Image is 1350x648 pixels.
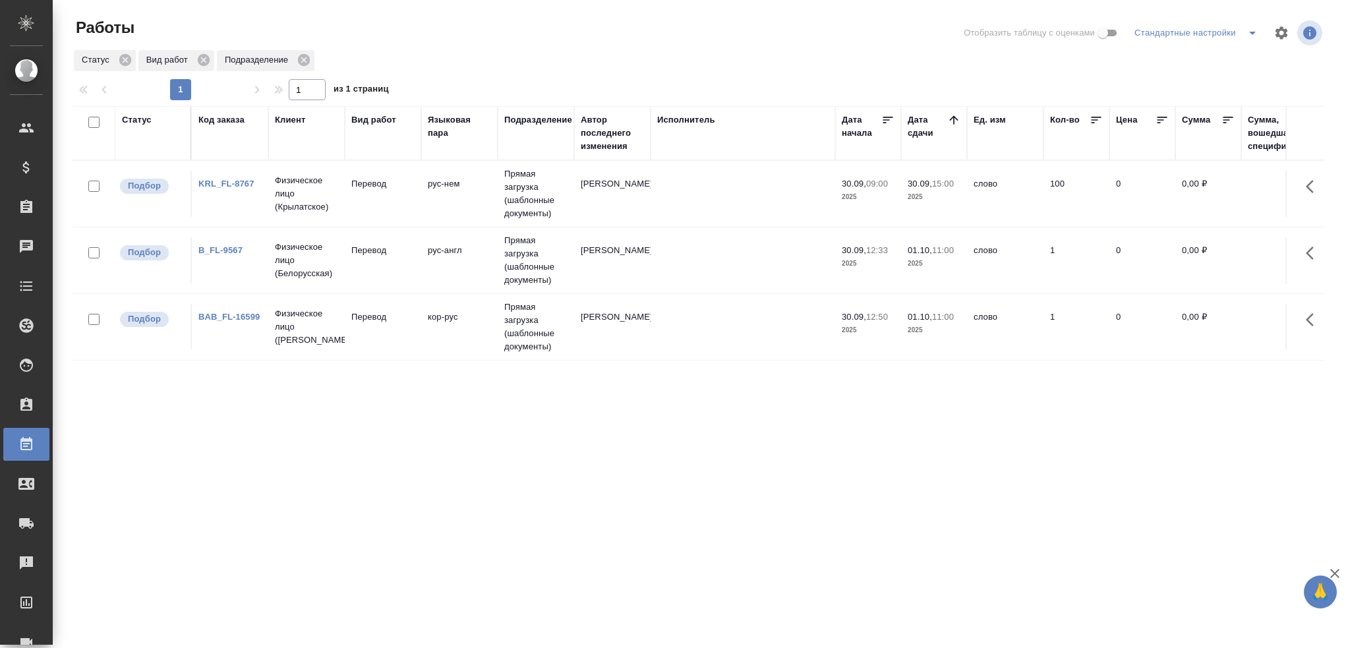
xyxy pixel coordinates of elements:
[908,324,960,337] p: 2025
[1298,237,1330,269] button: Здесь прячутся важные кнопки
[1116,113,1138,127] div: Цена
[146,53,192,67] p: Вид работ
[138,50,214,71] div: Вид работ
[1309,578,1332,606] span: 🙏
[1109,237,1175,283] td: 0
[1182,113,1210,127] div: Сумма
[275,174,338,214] p: Физическое лицо (Крылатское)
[908,113,947,140] div: Дата сдачи
[217,50,314,71] div: Подразделение
[428,113,491,140] div: Языковая пара
[866,245,888,255] p: 12:33
[842,324,895,337] p: 2025
[932,312,954,322] p: 11:00
[574,237,651,283] td: [PERSON_NAME]
[1266,17,1297,49] span: Настроить таблицу
[964,26,1095,40] span: Отобразить таблицу с оценками
[122,113,152,127] div: Статус
[1304,575,1337,608] button: 🙏
[225,53,293,67] p: Подразделение
[421,304,498,350] td: кор-рус
[498,294,574,360] td: Прямая загрузка (шаблонные документы)
[351,244,415,257] p: Перевод
[908,245,932,255] p: 01.10,
[842,257,895,270] p: 2025
[351,310,415,324] p: Перевод
[275,307,338,347] p: Физическое лицо ([PERSON_NAME])
[657,113,715,127] div: Исполнитель
[842,312,866,322] p: 30.09,
[1175,171,1241,217] td: 0,00 ₽
[1043,237,1109,283] td: 1
[974,113,1006,127] div: Ед. изм
[128,179,161,192] p: Подбор
[866,179,888,189] p: 09:00
[842,191,895,204] p: 2025
[421,171,498,217] td: рус-нем
[1175,237,1241,283] td: 0,00 ₽
[908,257,960,270] p: 2025
[866,312,888,322] p: 12:50
[574,304,651,350] td: [PERSON_NAME]
[1131,22,1266,44] div: split button
[275,241,338,280] p: Физическое лицо (Белорусская)
[967,304,1043,350] td: слово
[198,179,254,189] a: KRL_FL-8767
[198,312,260,322] a: BAB_FL-16599
[842,245,866,255] p: 30.09,
[842,113,881,140] div: Дата начала
[1175,304,1241,350] td: 0,00 ₽
[128,246,161,259] p: Подбор
[1297,20,1325,45] span: Посмотреть информацию
[967,237,1043,283] td: слово
[82,53,114,67] p: Статус
[581,113,644,153] div: Автор последнего изменения
[1043,304,1109,350] td: 1
[967,171,1043,217] td: слово
[1298,304,1330,336] button: Здесь прячутся важные кнопки
[908,312,932,322] p: 01.10,
[119,244,184,262] div: Можно подбирать исполнителей
[908,191,960,204] p: 2025
[128,312,161,326] p: Подбор
[498,227,574,293] td: Прямая загрузка (шаблонные документы)
[351,177,415,191] p: Перевод
[275,113,305,127] div: Клиент
[908,179,932,189] p: 30.09,
[504,113,572,127] div: Подразделение
[498,161,574,227] td: Прямая загрузка (шаблонные документы)
[421,237,498,283] td: рус-англ
[1109,171,1175,217] td: 0
[198,113,245,127] div: Код заказа
[1043,171,1109,217] td: 100
[932,245,954,255] p: 11:00
[1050,113,1080,127] div: Кол-во
[932,179,954,189] p: 15:00
[73,17,134,38] span: Работы
[198,245,243,255] a: B_FL-9567
[574,171,651,217] td: [PERSON_NAME]
[334,81,389,100] span: из 1 страниц
[1248,113,1314,153] div: Сумма, вошедшая в спецификацию
[351,113,396,127] div: Вид работ
[842,179,866,189] p: 30.09,
[119,310,184,328] div: Можно подбирать исполнителей
[1298,171,1330,202] button: Здесь прячутся важные кнопки
[1109,304,1175,350] td: 0
[74,50,136,71] div: Статус
[119,177,184,195] div: Можно подбирать исполнителей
